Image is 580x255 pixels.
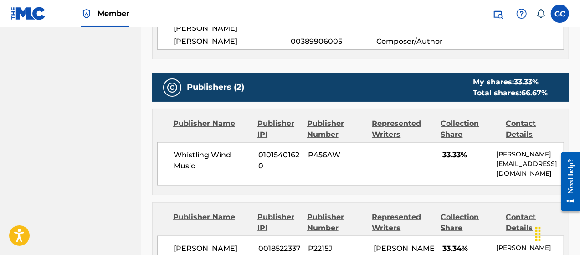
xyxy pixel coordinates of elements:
span: 33.33 % [514,78,539,86]
div: My shares: [473,77,548,88]
div: Notifications [536,9,545,18]
p: [PERSON_NAME] [496,150,564,159]
div: Contact Details [506,118,564,140]
img: MLC Logo [11,7,46,20]
img: help [516,8,527,19]
img: search [493,8,503,19]
iframe: Chat Widget [534,211,580,255]
div: Collection Share [441,212,499,234]
a: Public Search [489,5,507,23]
span: 01015401620 [258,150,301,172]
div: Publisher Number [307,212,365,234]
p: [PERSON_NAME] [496,243,564,253]
div: Publisher Number [307,118,365,140]
p: [EMAIL_ADDRESS][DOMAIN_NAME] [496,159,564,178]
div: Collection Share [441,118,499,140]
div: User Menu [551,5,569,23]
div: Publisher IPI [257,212,300,234]
img: Top Rightsholder [81,8,92,19]
div: Total shares: [473,88,548,99]
div: Contact Details [506,212,564,234]
span: Whistling Wind Music [174,150,252,172]
div: Publisher Name [173,118,251,140]
div: Publisher IPI [257,118,300,140]
span: 66.67 % [522,88,548,97]
span: Member [98,8,129,19]
iframe: Resource Center [554,145,580,219]
span: 33.33% [443,150,490,161]
span: Composer/Author [376,36,454,47]
span: 33.34% [443,243,490,254]
div: Help [513,5,531,23]
span: P2215J [308,243,366,254]
h5: Publishers (2) [187,82,244,93]
div: Publisher Name [173,212,251,234]
div: Drag [531,220,545,248]
span: P456AW [308,150,366,161]
div: Represented Writers [372,212,434,234]
img: Publishers [167,82,178,93]
span: 00389906005 [291,36,376,47]
span: [PERSON_NAME] [174,36,291,47]
div: Represented Writers [372,118,434,140]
